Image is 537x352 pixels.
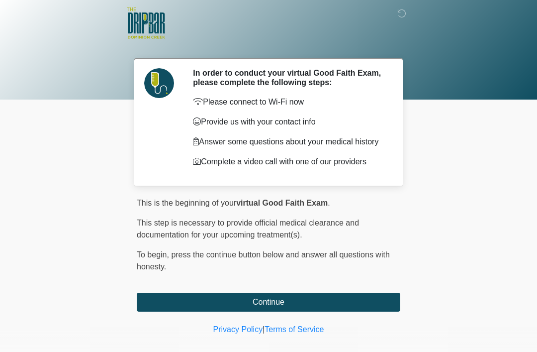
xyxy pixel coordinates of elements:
a: Terms of Service [265,325,324,334]
span: . [328,199,330,207]
span: press the continue button below and answer all questions with honesty. [137,250,390,271]
span: To begin, [137,250,171,259]
img: Agent Avatar [144,68,174,98]
img: The DRIPBaR - San Antonio Dominion Creek Logo [127,7,165,40]
span: This is the beginning of your [137,199,236,207]
p: Please connect to Wi-Fi now [193,96,385,108]
p: Provide us with your contact info [193,116,385,128]
button: Continue [137,293,400,312]
a: | [263,325,265,334]
h2: In order to conduct your virtual Good Faith Exam, please complete the following steps: [193,68,385,87]
p: Answer some questions about your medical history [193,136,385,148]
p: Complete a video call with one of our providers [193,156,385,168]
strong: virtual Good Faith Exam [236,199,328,207]
span: This step is necessary to provide official medical clearance and documentation for your upcoming ... [137,219,359,239]
a: Privacy Policy [213,325,263,334]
